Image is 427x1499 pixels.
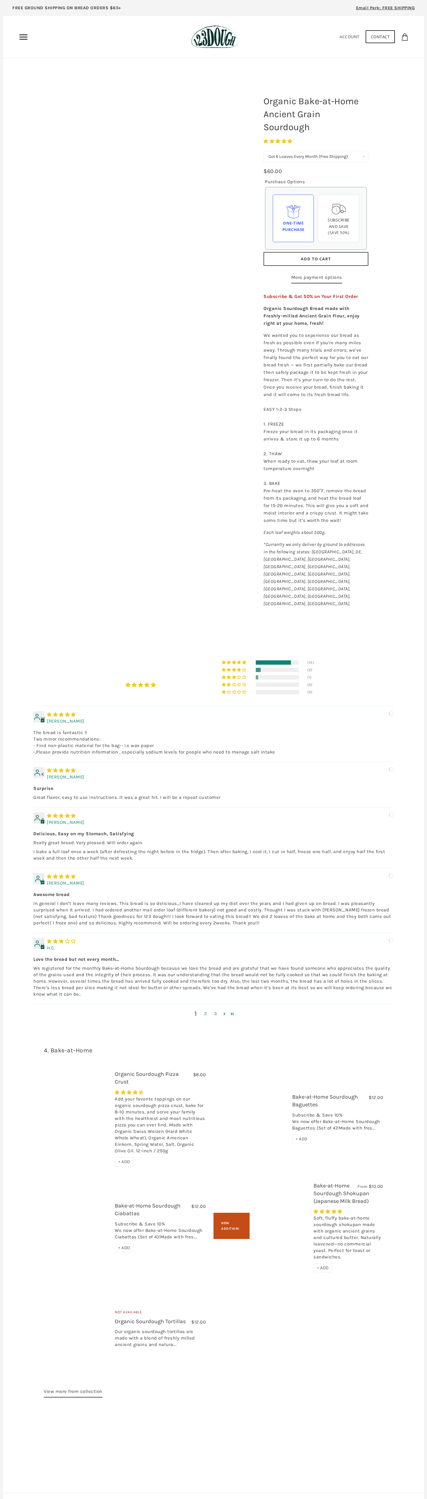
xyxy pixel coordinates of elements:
span: Add to Cart [301,256,331,262]
div: J [33,873,44,884]
a: Bake-at-Home Sourdough Shokupan (Japanese Milk Bread) [257,1203,306,1251]
p: Really great bread. Very pleased. Will order again. [33,840,394,846]
a: Bake-at-Home Sourdough Ciabattas [44,1207,107,1248]
div: (1) [307,675,315,679]
span: 4.29 stars [115,1090,145,1095]
a: Bake-at-Home Sourdough Ciabattas [115,1202,180,1217]
a: Organic Bake-at-Home Ancient Grain Sourdough [31,89,239,215]
div: One-time Purchase [278,220,309,233]
b: Delicious, Easy on my Stomach, Satisfying [33,831,394,837]
legend: Purchase Options [265,178,305,185]
span: 5 star review [47,874,76,879]
div: K [33,767,44,778]
nav: Primary [19,32,28,42]
a: Email Perk: FREE SHIPPING [347,3,424,16]
a: Page 4 [228,1010,236,1018]
p: We registered for the monthly Bake-at-Home Sourdough because we love the bread and are grateful t... [33,965,394,997]
a: Bake-at-Home Sourdough Shokupan (Japanese Milk Bread) [313,1182,369,1204]
p: We wanted you to experience our bread as fresh as possible even if you’re many miles away. Throug... [263,332,368,524]
span: [PERSON_NAME] [47,774,84,780]
b: Love the bread but not every month... [33,956,394,963]
div: 82% (14) reviews with 5 star rating [222,660,247,665]
span: $12.00 [191,1319,206,1325]
div: Average rating is 4.76 stars [87,681,195,688]
span: 5 star review [47,712,76,717]
p: The bread is fantastic !! Two minor recommendations: - Find non-plastic material for the bag-- I.... [33,729,394,755]
a: FREE GROUND SHIPPING ON BREAD ORDERS $65+ [3,3,131,16]
span: [PERSON_NAME] [47,880,84,886]
span: + ADD [118,1159,130,1164]
span: [PERSON_NAME] [47,718,84,724]
button: Add to Cart [263,252,368,266]
span: $12.00 [191,1204,206,1209]
a: Organic Sourdough Tortillas [44,1288,107,1372]
div: Add your favorite toppings on our organic sourdough pizza crust, bake for 8-10 minutes, and serve... [115,1096,206,1157]
div: Subscribe & Save 10% We now offer Bake-at-Home Sourdough Baguettes (Set of 4)!Made with fres... [292,1112,383,1134]
a: Organic Sourdough Tortillas [115,1318,186,1325]
p: Great flavor, easy to use instructions. It was a great hit. I will be a repeat customer [33,794,394,801]
a: Account [340,34,359,39]
a: Page 2 [221,1010,229,1018]
a: Bake-at-Home Sourdough Baguettes [292,1093,358,1108]
span: 5 star review [47,813,76,819]
span: (Save 50%) [328,230,349,235]
div: W [33,711,44,722]
div: Not Available [115,1309,206,1318]
a: Contact [366,30,395,43]
a: Page 2 [201,1010,211,1017]
p: I bake a full loaf once a week (after defrosting the night before in the fridge). Then after baki... [33,849,394,861]
span: $10.00 [369,1183,383,1189]
span: Subscribe & Get 50% on Your First Order [263,294,358,299]
span: [PERSON_NAME] [47,820,84,825]
span: Subscribe and save [328,217,350,229]
div: + ADD [115,1243,134,1253]
div: 6% (1) reviews with 3 star rating [222,675,247,679]
div: + ADD [313,1263,332,1273]
div: 12% (2) reviews with 4 star rating [222,668,247,672]
b: Awesome bread [33,891,394,898]
a: Bake-at-Home Sourdough Baguettes [221,1087,284,1150]
p: FREE GROUND SHIPPING ON BREAD ORDERS $65+ [12,5,121,11]
span: Email Perk: FREE SHIPPING [356,5,415,10]
span: + ADD [296,1136,308,1142]
div: S [33,812,44,824]
span: $8.00 [193,1072,206,1077]
div: Subscribe & Save 10% We now offer Bake-at-Home Sourdough Ciabattas (Set of 4)!Made with fres... [115,1221,206,1243]
span: + ADD [118,1245,130,1250]
span: + ADD [317,1265,329,1270]
a: Organic Sourdough Pizza Crust [115,1071,179,1085]
span: 5 star review [47,768,76,773]
span: 4.76 stars [263,138,294,144]
em: Each loaf weights about 500g. [263,530,325,535]
div: Our organic sourdough tortillas are made with a blend of freshly milled ancient grains and natura... [115,1328,206,1351]
b: Surprise [33,785,394,792]
span: H.C. [47,945,55,951]
div: + ADD [115,1157,134,1167]
span: 5.00 stars [313,1209,344,1214]
div: (14) [307,660,315,665]
div: New Addition! [213,1213,250,1239]
a: More payment options [291,274,342,283]
div: Soft, fluffy bake-at-home sourdough shokupan made with organic ancient grains and cultured butter... [313,1215,383,1263]
img: 123Dough Bakery [191,25,238,48]
a: Page 3 [211,1010,221,1017]
p: In general I don’t leave many reviews. This bread is so delicious…I have cleaned up my diet over ... [33,900,394,926]
div: H [33,938,44,949]
div: $60.00 [263,167,282,176]
span: $12.00 [369,1095,383,1100]
a: 4. Bake-at-Home [44,1047,93,1054]
div: (2) [307,668,315,672]
h1: Organic Bake-at-Home Ancient Grain Sourdough [259,92,373,137]
span: 3 star review [47,939,76,944]
a: Organic Sourdough Pizza Crust [44,1087,107,1150]
a: View more from collection [44,1388,102,1398]
strong: Organic Sourdough Bread made with Freshly-milled Ancient Grain Flour, enjoy right at your home, f... [263,306,360,326]
span: From [358,1184,367,1189]
em: *Currently we only deliver by ground to addresses in the following states: [GEOGRAPHIC_DATA], DE,... [263,542,365,606]
div: + ADD [292,1134,311,1144]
